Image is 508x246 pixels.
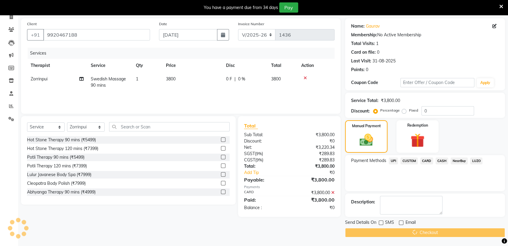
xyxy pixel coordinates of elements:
div: Payable: [240,176,289,183]
div: No Active Membership [351,32,499,38]
span: SMS [385,219,394,227]
div: Total: [240,163,289,169]
div: 1 [376,40,378,47]
span: 9% [256,157,262,162]
input: Enter Offer / Coupon Code [400,78,474,87]
a: Gaurav [366,23,380,29]
div: Services [28,48,339,59]
span: UPI [389,157,398,164]
span: 1 [136,76,138,82]
div: ₹289.83 [289,151,339,157]
div: Discount: [351,108,370,114]
label: Date [159,21,167,27]
th: Therapist [27,59,87,72]
div: You have a payment due from 34 days [204,4,278,11]
div: ₹0 [298,169,339,176]
th: Total [268,59,298,72]
span: Swedish Massage 90 mins [91,76,126,88]
span: | [234,76,236,82]
div: 0 [377,49,379,55]
span: Send Details On [345,219,376,227]
div: Payments [244,184,335,190]
img: _cash.svg [355,132,377,148]
th: Action [298,59,335,72]
span: 3800 [166,76,176,82]
div: ₹289.83 [289,157,339,163]
div: Abhyanga Therapy 90 mins (₹4999) [27,189,96,195]
div: Membership: [351,32,377,38]
button: Apply [477,78,494,87]
div: Service Total: [351,97,378,104]
div: Description: [351,199,375,205]
span: CGST [244,157,255,163]
div: ₹3,220.34 [289,144,339,151]
div: Last Visit: [351,58,371,64]
span: 0 % [238,76,245,82]
span: CASH [436,157,448,164]
button: Pay [279,2,298,13]
span: CUSTOM [400,157,418,164]
label: Manual Payment [352,123,381,129]
label: Invoice Number [238,21,264,27]
div: 0 [366,67,368,73]
div: ₹3,800.00 [289,132,339,138]
label: Client [27,21,37,27]
div: Name: [351,23,365,29]
div: 31-08-2025 [372,58,395,64]
div: Hot Stone Therapy 120 mins (₹7399) [27,145,98,152]
th: Service [87,59,132,72]
span: CARD [420,157,433,164]
div: Hot Stone Therapy 90 mins (₹5499) [27,137,96,143]
div: Sub Total: [240,132,289,138]
div: ₹0 [289,205,339,211]
span: LUZO [470,157,482,164]
div: ( ) [240,151,289,157]
label: Percentage [380,108,399,113]
div: Lulur Javanese Body Spa (₹7999) [27,172,91,178]
span: NearBuy [451,157,468,164]
span: Payment Methods [351,157,386,164]
label: Redemption [407,123,428,128]
div: ₹0 [289,138,339,144]
div: ₹3,800.00 [289,176,339,183]
a: Add Tip [240,169,298,176]
div: ( ) [240,157,289,163]
input: Search or Scan [109,122,230,131]
span: 3800 [271,76,281,82]
div: Points: [351,67,365,73]
span: 0 F [226,76,232,82]
label: Fixed [409,108,418,113]
span: Email [405,219,415,227]
div: Balance : [240,205,289,211]
div: Cleopatra Body Polish (₹7999) [27,180,86,187]
div: Potli Therapy 120 mins (₹7399) [27,163,87,169]
div: ₹3,800.00 [289,190,339,196]
div: ₹3,800.00 [381,97,400,104]
div: Paid: [240,196,289,203]
input: Search by Name/Mobile/Email/Code [43,29,150,40]
div: Total Visits: [351,40,375,47]
div: Potli Therapy 90 mins (₹5499) [27,154,84,160]
div: ₹3,800.00 [289,196,339,203]
div: Discount: [240,138,289,144]
div: Coupon Code [351,79,400,86]
span: Zorrinpui [31,76,47,82]
th: Qty [132,59,162,72]
span: SGST [244,151,255,156]
div: ₹3,800.00 [289,163,339,169]
img: _gift.svg [406,132,429,149]
th: Price [162,59,222,72]
div: Net: [240,144,289,151]
span: 9% [256,151,262,156]
div: Card on file: [351,49,376,55]
span: Total [244,123,258,129]
button: +91 [27,29,44,40]
div: CARD [240,190,289,196]
th: Disc [222,59,268,72]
